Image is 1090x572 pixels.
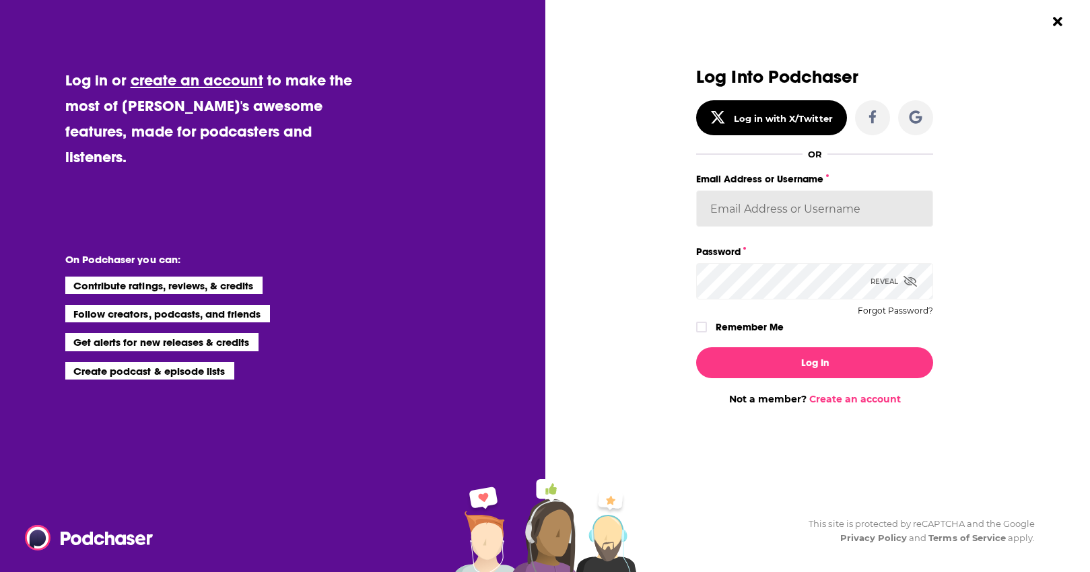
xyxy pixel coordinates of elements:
a: create an account [131,71,263,90]
li: Follow creators, podcasts, and friends [65,305,271,322]
label: Password [696,243,933,260]
li: Contribute ratings, reviews, & credits [65,277,263,294]
div: OR [808,149,822,159]
li: Create podcast & episode lists [65,362,234,380]
button: Close Button [1045,9,1070,34]
li: On Podchaser you can: [65,253,335,266]
a: Privacy Policy [840,532,908,543]
a: Create an account [809,393,901,405]
li: Get alerts for new releases & credits [65,333,259,351]
a: Podchaser - Follow, Share and Rate Podcasts [25,525,143,550]
div: Log in with X/Twitter [734,113,833,124]
a: Terms of Service [928,532,1006,543]
button: Log in with X/Twitter [696,100,847,135]
input: Email Address or Username [696,190,933,227]
div: This site is protected by reCAPTCHA and the Google and apply. [798,517,1035,545]
button: Forgot Password? [858,306,933,316]
img: Podchaser - Follow, Share and Rate Podcasts [25,525,154,550]
label: Email Address or Username [696,170,933,188]
div: Not a member? [696,393,933,405]
div: Reveal [871,263,917,299]
h3: Log Into Podchaser [696,67,933,87]
label: Remember Me [716,318,784,336]
button: Log In [696,347,933,378]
